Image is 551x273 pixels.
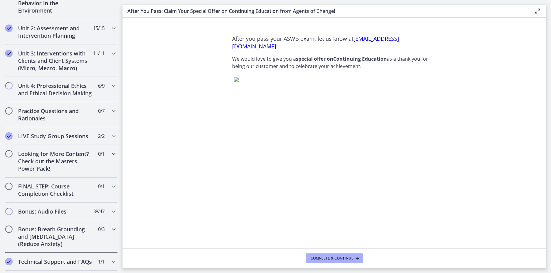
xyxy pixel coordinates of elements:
h2: Bonus: Audio Files [18,208,93,215]
i: Completed [5,25,13,32]
button: Complete & continue [306,253,363,263]
span: 0 / 7 [98,107,104,115]
span: 11 / 11 [93,50,104,57]
span: 1 / 1 [98,258,104,265]
h3: After You Pass: Claim Your Special Offer on Continuing Education from Agents of Change! [127,7,524,15]
h2: Practice Questions and Rationales [18,107,93,122]
i: Completed [5,258,13,265]
h2: Unit 4: Professional Ethics and Ethical Decision Making [18,82,93,97]
span: Complete & continue [311,256,353,261]
h2: FINAL STEP: Course Completion Checklist [18,183,93,197]
span: 15 / 15 [93,25,104,32]
a: [EMAIL_ADDRESS][DOMAIN_NAME] [232,35,399,50]
p: We would love to give you a as a thank you for being our customer and to celebrate your achievement. [232,55,437,70]
h2: Technical Support and FAQs [18,258,93,265]
span: 0 / 1 [98,183,104,190]
span: 0 / 1 [98,150,104,157]
span: 6 / 9 [98,82,104,89]
strong: pecial offer on [298,55,333,62]
span: 38 / 47 [93,208,104,215]
h2: Unit 2: Assessment and Intervention Planning [18,25,93,39]
strong: Continuing Education [333,55,387,62]
span: 0 / 3 [98,226,104,233]
i: Completed [5,50,13,57]
h2: LIVE Study Group Sessions [18,132,93,140]
h2: Unit 3: Interventions with Clients and Client Systems (Micro, Mezzo, Macro) [18,50,93,72]
span: 2 / 2 [98,132,104,140]
strong: s [296,55,298,62]
img: After_You_Pass_the_ASWB_Exam__Claim_Your_Special_Offer__On_Continuing_Education!.png [234,77,435,82]
span: After you pass your ASWB exam, let us know at ! [232,35,399,50]
h2: Looking for More Content? Check out the Masters Power Pack! [18,150,93,172]
i: Completed [5,132,13,140]
h2: Bonus: Breath Grounding and [MEDICAL_DATA] (Reduce Anxiety) [18,226,93,248]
